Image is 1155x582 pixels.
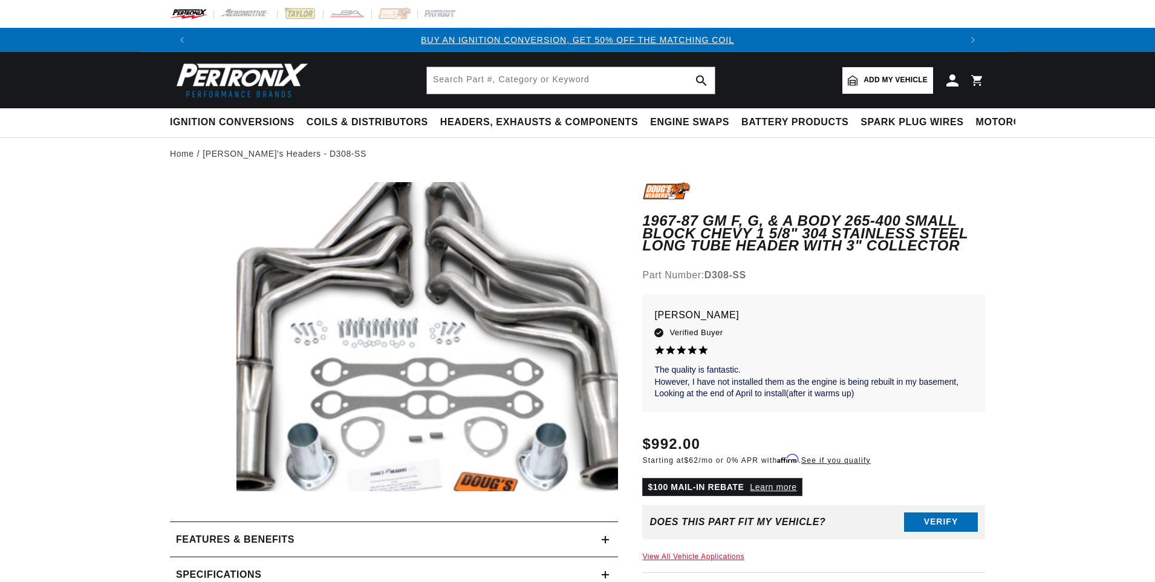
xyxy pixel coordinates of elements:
p: $100 MAIL-IN REBATE [642,478,802,496]
p: [PERSON_NAME] [654,307,973,324]
summary: Coils & Distributors [301,108,434,137]
a: Learn more [750,482,796,492]
input: Search Part #, Category or Keyword [427,67,715,94]
span: Add my vehicle [864,74,928,86]
summary: Engine Swaps [644,108,735,137]
button: Translation missing: en.sections.announcements.next_announcement [961,28,985,52]
media-gallery: Gallery Viewer [170,182,618,497]
summary: Features & Benefits [170,522,618,557]
summary: Headers, Exhausts & Components [434,108,644,137]
span: Engine Swaps [650,116,729,129]
button: Translation missing: en.sections.announcements.previous_announcement [170,28,194,52]
a: [PERSON_NAME]'s Headers - D308-SS [203,147,366,160]
summary: Ignition Conversions [170,108,301,137]
span: Spark Plug Wires [861,116,963,129]
button: Verify [904,512,978,532]
nav: breadcrumbs [170,147,985,160]
span: $62 [684,456,698,465]
h1: 1967-87 GM F, G, & A Body 265-400 Small Block Chevy 1 5/8" 304 Stainless Steel Long Tube Header w... [642,215,985,252]
span: Affirm [777,454,798,463]
span: $992.00 [642,433,700,455]
span: Motorcycle [976,116,1048,129]
span: Coils & Distributors [307,116,428,129]
p: The quality is fantastic. However, I have not installed them as the engine is being rebuilt in my... [654,364,973,400]
summary: Spark Plug Wires [854,108,969,137]
a: See if you qualify - Learn more about Affirm Financing (opens in modal) [801,456,871,465]
h2: Features & Benefits [176,532,294,548]
span: Ignition Conversions [170,116,294,129]
slideshow-component: Translation missing: en.sections.announcements.announcement_bar [140,28,1015,52]
a: View All Vehicle Applications [642,552,744,561]
strong: D308-SS [704,270,746,280]
span: Battery Products [741,116,848,129]
div: 1 of 3 [194,33,961,47]
div: Announcement [194,33,961,47]
span: Headers, Exhausts & Components [440,116,638,129]
button: search button [688,67,715,94]
div: Does This part fit My vehicle? [649,517,825,528]
a: BUY AN IGNITION CONVERSION, GET 50% OFF THE MATCHING COIL [421,35,734,45]
span: Verified Buyer [669,326,723,339]
a: Home [170,147,194,160]
summary: Motorcycle [970,108,1054,137]
summary: Battery Products [735,108,854,137]
p: Starting at /mo or 0% APR with . [642,455,870,466]
a: Add my vehicle [842,67,933,94]
img: Pertronix [170,59,309,101]
div: Part Number: [642,267,985,283]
